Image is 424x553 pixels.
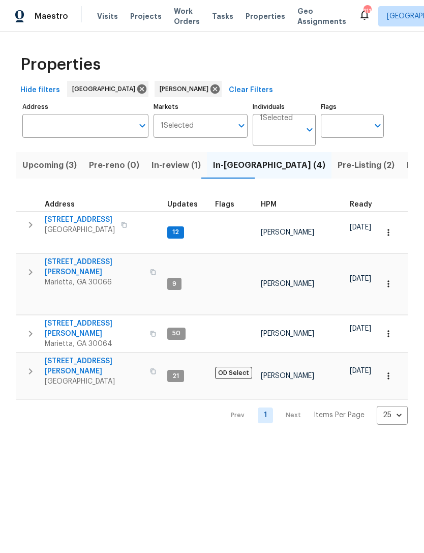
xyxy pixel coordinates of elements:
[260,114,293,123] span: 1 Selected
[350,201,372,208] span: Ready
[22,104,148,110] label: Address
[261,229,314,236] span: [PERSON_NAME]
[168,228,183,237] span: 12
[350,224,371,231] span: [DATE]
[261,372,314,380] span: [PERSON_NAME]
[258,408,273,423] a: Goto page 1
[212,13,233,20] span: Tasks
[314,410,365,420] p: Items Per Page
[350,201,381,208] div: Earliest renovation start date (first business day after COE or Checkout)
[168,372,183,381] span: 21
[45,215,115,225] span: [STREET_ADDRESS]
[45,376,144,387] span: [GEOGRAPHIC_DATA]
[302,123,317,137] button: Open
[174,6,200,26] span: Work Orders
[297,6,346,26] span: Geo Assignments
[168,329,185,338] span: 50
[215,367,252,379] span: OD Select
[135,119,149,133] button: Open
[261,330,314,337] span: [PERSON_NAME]
[152,158,201,172] span: In-review (1)
[364,6,371,16] div: 111
[16,81,64,100] button: Hide filters
[371,119,385,133] button: Open
[229,84,273,97] span: Clear Filters
[261,280,314,287] span: [PERSON_NAME]
[45,201,75,208] span: Address
[261,201,277,208] span: HPM
[215,201,234,208] span: Flags
[45,318,144,339] span: [STREET_ADDRESS][PERSON_NAME]
[160,84,213,94] span: [PERSON_NAME]
[154,104,248,110] label: Markets
[213,158,325,172] span: In-[GEOGRAPHIC_DATA] (4)
[89,158,139,172] span: Pre-reno (0)
[45,257,144,277] span: [STREET_ADDRESS][PERSON_NAME]
[130,11,162,21] span: Projects
[338,158,395,172] span: Pre-Listing (2)
[67,81,148,97] div: [GEOGRAPHIC_DATA]
[350,325,371,332] span: [DATE]
[225,81,277,100] button: Clear Filters
[45,225,115,235] span: [GEOGRAPHIC_DATA]
[168,280,180,288] span: 9
[20,60,101,70] span: Properties
[22,158,77,172] span: Upcoming (3)
[234,119,249,133] button: Open
[72,84,139,94] span: [GEOGRAPHIC_DATA]
[321,104,384,110] label: Flags
[253,104,316,110] label: Individuals
[246,11,285,21] span: Properties
[221,406,408,425] nav: Pagination Navigation
[45,339,144,349] span: Marietta, GA 30064
[45,356,144,376] span: [STREET_ADDRESS][PERSON_NAME]
[350,367,371,374] span: [DATE]
[97,11,118,21] span: Visits
[155,81,222,97] div: [PERSON_NAME]
[167,201,198,208] span: Updates
[20,84,60,97] span: Hide filters
[377,402,408,428] div: 25
[161,122,194,130] span: 1 Selected
[35,11,68,21] span: Maestro
[45,277,144,287] span: Marietta, GA 30066
[350,275,371,282] span: [DATE]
